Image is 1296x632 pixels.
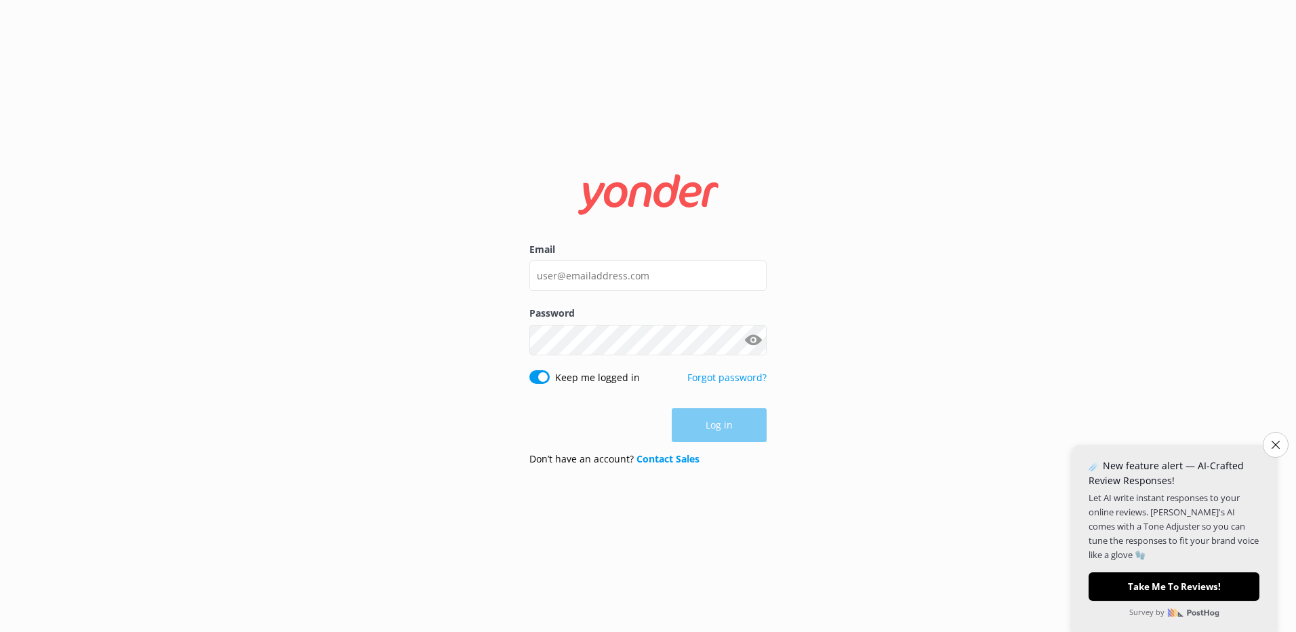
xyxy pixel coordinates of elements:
[529,452,700,467] p: Don’t have an account?
[529,306,767,321] label: Password
[529,242,767,257] label: Email
[636,452,700,465] a: Contact Sales
[555,370,640,385] label: Keep me logged in
[687,371,767,384] a: Forgot password?
[740,326,767,353] button: Show password
[529,260,767,291] input: user@emailaddress.com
